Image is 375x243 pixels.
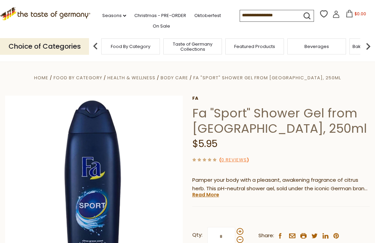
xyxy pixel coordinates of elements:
a: Read More [192,191,219,198]
span: $0.00 [355,11,366,17]
strong: Qty: [192,231,202,239]
h1: Fa "Sport" Shower Gel from [GEOGRAPHIC_DATA], 250ml [192,106,370,136]
a: Health & Wellness [107,75,155,81]
a: Oktoberfest [194,12,221,19]
a: Fa "Sport" Shower Gel from [GEOGRAPHIC_DATA], 250ml [193,75,341,81]
a: Beverages [304,44,329,49]
span: Share: [258,231,274,240]
a: Taste of Germany Collections [165,42,220,52]
a: On Sale [153,22,170,30]
a: 0 Reviews [221,157,247,164]
span: $5.95 [192,137,217,150]
a: Fa [192,96,370,101]
p: Pamper your body with a pleasant, awakening fragrance of citrus herb. This pH-neutral shower gel,... [192,176,370,193]
img: previous arrow [89,39,102,53]
a: Food By Category [111,44,150,49]
a: Body Care [161,75,188,81]
a: Featured Products [234,44,275,49]
a: Seasons [102,12,126,19]
span: ( ) [219,157,249,163]
a: Christmas - PRE-ORDER [134,12,186,19]
a: Home [34,75,48,81]
a: Food By Category [54,75,102,81]
button: $0.00 [341,10,370,20]
img: next arrow [361,39,375,53]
